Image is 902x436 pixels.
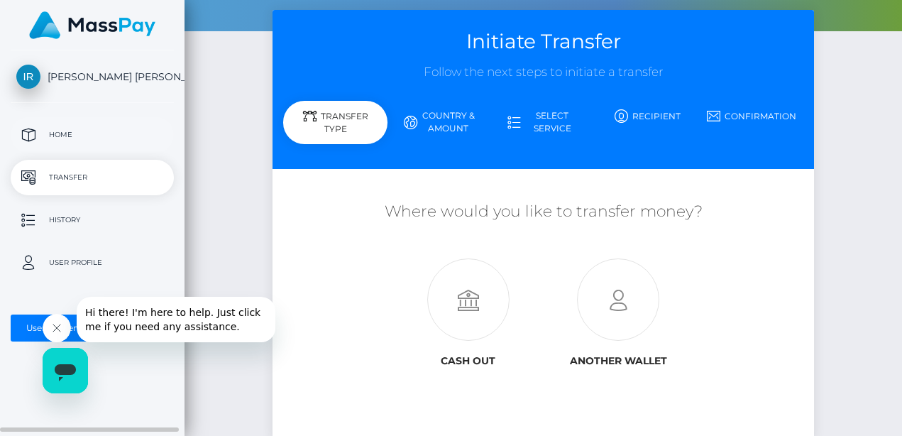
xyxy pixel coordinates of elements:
img: MassPay [29,11,155,39]
p: History [16,209,168,231]
h6: Cash out [404,355,533,367]
iframe: Close message [43,314,71,342]
a: User Profile [11,245,174,280]
button: User Agreements [11,315,174,342]
div: User Agreements [26,322,143,334]
h3: Follow the next steps to initiate a transfer [283,64,803,81]
iframe: Button to launch messaging window [43,348,88,393]
a: History [11,202,174,238]
a: Recipient [595,104,700,129]
a: Transfer [11,160,174,195]
h6: Another wallet [554,355,683,367]
a: Home [11,117,174,153]
p: Transfer [16,167,168,188]
p: User Profile [16,252,168,273]
a: Country & Amount [387,104,492,141]
h3: Initiate Transfer [283,28,803,55]
p: Home [16,124,168,146]
h5: Where would you like to transfer money? [283,201,803,223]
div: Transfer Type [283,101,387,144]
iframe: Message from company [77,297,275,342]
a: Confirmation [699,104,803,129]
span: [PERSON_NAME] [PERSON_NAME] [11,70,174,83]
a: Select Service [491,104,595,141]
